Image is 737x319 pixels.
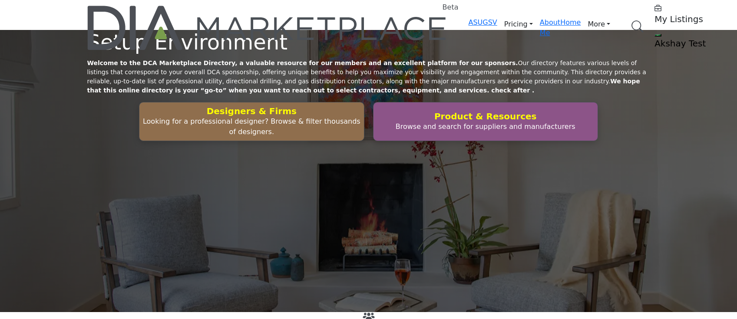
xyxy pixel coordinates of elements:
h2: Product & Resources [376,111,595,122]
p: Browse and search for suppliers and manufacturers [376,122,595,132]
a: About Me [540,18,560,37]
button: Product & Resources Browse and search for suppliers and manufacturers [373,102,598,141]
button: Designers & Firms Looking for a professional designer? Browse & filter thousands of designers. [139,102,364,141]
strong: Welcome to the DCA Marketplace Directory, a valuable resource for our members and an excellent pl... [87,59,518,66]
strong: We hope that this online directory is your “go-to” when you want to reach out to select contracto... [87,78,640,94]
a: Search [622,15,649,38]
a: Pricing [497,17,540,31]
p: Our directory features various levels of listings that correspond to your overall DCA sponsorship... [87,59,650,95]
h6: Beta [443,3,459,11]
a: ASUGSV [469,18,497,26]
a: Home [560,18,581,26]
a: Beta [87,6,448,50]
h2: Designers & Firms [142,106,361,116]
button: Show hide supplier dropdown [654,34,661,36]
img: Site Logo [87,6,448,50]
a: More [581,17,617,31]
p: Looking for a professional designer? Browse & filter thousands of designers. [142,116,361,137]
